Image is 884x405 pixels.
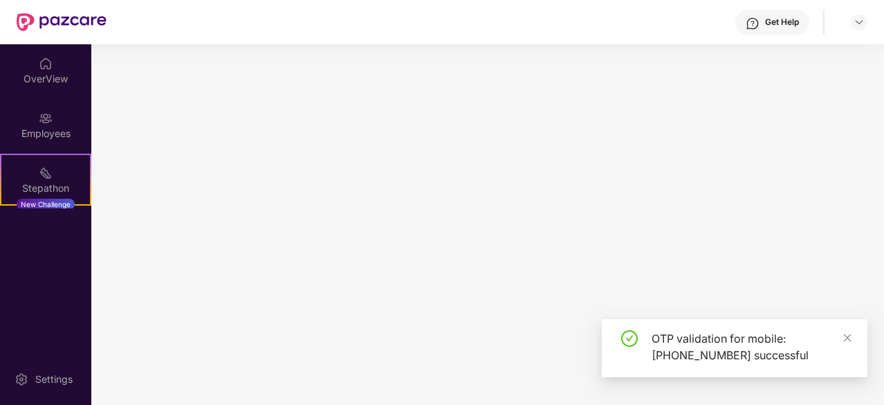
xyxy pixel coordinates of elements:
[652,330,851,363] div: OTP validation for mobile: [PHONE_NUMBER] successful
[17,13,107,31] img: New Pazcare Logo
[746,17,759,30] img: svg+xml;base64,PHN2ZyBpZD0iSGVscC0zMngzMiIgeG1sbnM9Imh0dHA6Ly93d3cudzMub3JnLzIwMDAvc3ZnIiB3aWR0aD...
[39,57,53,71] img: svg+xml;base64,PHN2ZyBpZD0iSG9tZSIgeG1sbnM9Imh0dHA6Ly93d3cudzMub3JnLzIwMDAvc3ZnIiB3aWR0aD0iMjAiIG...
[31,372,77,386] div: Settings
[17,199,75,210] div: New Challenge
[39,166,53,180] img: svg+xml;base64,PHN2ZyB4bWxucz0iaHR0cDovL3d3dy53My5vcmcvMjAwMC9zdmciIHdpZHRoPSIyMSIgaGVpZ2h0PSIyMC...
[621,330,638,347] span: check-circle
[39,111,53,125] img: svg+xml;base64,PHN2ZyBpZD0iRW1wbG95ZWVzIiB4bWxucz0iaHR0cDovL3d3dy53My5vcmcvMjAwMC9zdmciIHdpZHRoPS...
[765,17,799,28] div: Get Help
[1,181,90,195] div: Stepathon
[15,372,28,386] img: svg+xml;base64,PHN2ZyBpZD0iU2V0dGluZy0yMHgyMCIgeG1sbnM9Imh0dHA6Ly93d3cudzMub3JnLzIwMDAvc3ZnIiB3aW...
[842,333,852,343] span: close
[854,17,865,28] img: svg+xml;base64,PHN2ZyBpZD0iRHJvcGRvd24tMzJ4MzIiIHhtbG5zPSJodHRwOi8vd3d3LnczLm9yZy8yMDAwL3N2ZyIgd2...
